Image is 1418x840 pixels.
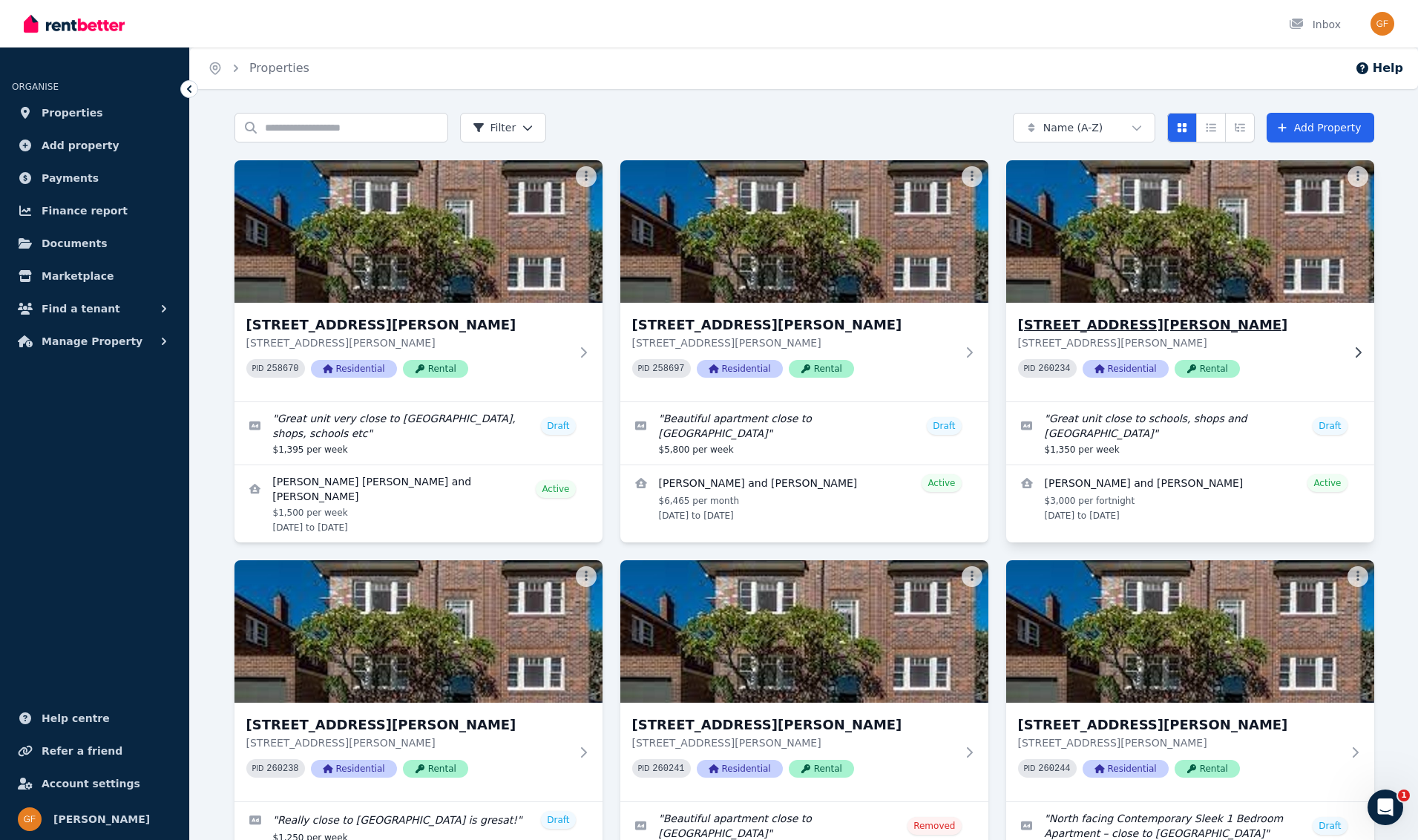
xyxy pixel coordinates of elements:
iframe: Intercom live chat [1368,790,1403,825]
a: Help centre [12,703,177,733]
a: unit 2/81 Blair Street, North Bondi[STREET_ADDRESS][PERSON_NAME][STREET_ADDRESS][PERSON_NAME]PID ... [620,160,988,401]
span: Documents [42,234,108,252]
span: Residential [311,360,397,378]
button: Name (A-Z) [1013,113,1155,142]
span: Properties [42,104,103,122]
p: [STREET_ADDRESS][PERSON_NAME] [632,335,956,350]
code: 260234 [1038,364,1070,374]
button: Expanded list view [1225,113,1255,142]
h3: [STREET_ADDRESS][PERSON_NAME] [246,315,570,335]
span: Refer a friend [42,742,122,760]
small: PID [1024,764,1036,772]
img: unit 2/81 Blair Street, North Bondi [620,160,988,303]
button: Filter [460,113,547,142]
span: Residential [697,760,783,778]
small: PID [638,364,650,373]
span: Rental [403,760,468,778]
nav: Breadcrumb [190,47,327,89]
span: Rental [403,360,468,378]
button: Manage Property [12,327,177,356]
a: Add property [12,131,177,160]
a: Finance report [12,196,177,226]
a: View details for Nattan Maccarini Rubira Garcia and Bruno Dombkowisch [234,465,603,542]
small: PID [1024,364,1036,373]
img: Giora Friede [1371,12,1394,36]
span: 1 [1398,790,1410,801]
a: Documents [12,229,177,258]
small: PID [638,764,650,772]
small: PID [252,364,264,373]
button: More options [962,166,982,187]
span: Manage Property [42,332,142,350]
small: PID [252,764,264,772]
a: Add Property [1267,113,1374,142]
span: Marketplace [42,267,114,285]
button: Card view [1167,113,1197,142]
img: unit 5/81 Blair Street, North Bondi [620,560,988,703]
p: [STREET_ADDRESS][PERSON_NAME] [246,335,570,350]
h3: [STREET_ADDRESS][PERSON_NAME] [632,715,956,735]
button: More options [576,166,597,187]
span: Name (A-Z) [1043,120,1103,135]
a: Refer a friend [12,736,177,766]
span: Residential [311,760,397,778]
a: Edit listing: Beautiful apartment close to Bondi Beach [620,402,988,465]
span: Rental [1175,760,1240,778]
a: unit 6/81 Blair Street, North Bondi[STREET_ADDRESS][PERSON_NAME][STREET_ADDRESS][PERSON_NAME]PID ... [1006,560,1374,801]
span: Finance report [42,202,128,220]
a: Edit listing: Great unit close to schools, shops and Bondi Beach [1006,402,1374,465]
h3: [STREET_ADDRESS][PERSON_NAME] [632,315,956,335]
h3: [STREET_ADDRESS][PERSON_NAME] [1018,715,1342,735]
a: unit 4/81 Blair Street, North Bondi[STREET_ADDRESS][PERSON_NAME][STREET_ADDRESS][PERSON_NAME]PID ... [234,560,603,801]
div: View options [1167,113,1255,142]
h3: [STREET_ADDRESS][PERSON_NAME] [1018,315,1342,335]
span: Payments [42,169,99,187]
span: Find a tenant [42,300,120,318]
a: unit 3/81 Blair Street, North Bondi[STREET_ADDRESS][PERSON_NAME][STREET_ADDRESS][PERSON_NAME]PID ... [1006,160,1374,401]
button: Compact list view [1196,113,1226,142]
a: Payments [12,163,177,193]
code: 260244 [1038,764,1070,774]
div: Inbox [1289,17,1341,32]
a: unit 5/81 Blair Street, North Bondi[STREET_ADDRESS][PERSON_NAME][STREET_ADDRESS][PERSON_NAME]PID ... [620,560,988,801]
span: Residential [1083,360,1169,378]
img: Giora Friede [18,807,42,831]
p: [STREET_ADDRESS][PERSON_NAME] [1018,735,1342,750]
span: Residential [1083,760,1169,778]
span: ORGANISE [12,82,59,92]
button: Help [1355,59,1403,77]
a: Edit listing: Great unit very close to Bondi Beach, shops, schools etc [234,402,603,465]
button: More options [1348,166,1368,187]
button: Find a tenant [12,294,177,324]
span: Rental [1175,360,1240,378]
img: unit 4/81 Blair Street, North Bondi [234,560,603,703]
img: RentBetter [24,13,125,35]
p: [STREET_ADDRESS][PERSON_NAME] [632,735,956,750]
button: More options [962,566,982,587]
code: 258670 [266,364,298,374]
img: unit 1/81 Blair Street, North Bondi [234,160,603,303]
button: More options [576,566,597,587]
p: [STREET_ADDRESS][PERSON_NAME] [246,735,570,750]
h3: [STREET_ADDRESS][PERSON_NAME] [246,715,570,735]
a: Account settings [12,769,177,798]
span: Rental [789,760,854,778]
span: Add property [42,137,119,154]
a: View details for John Susa and Barbara Vidos [1006,465,1374,531]
button: More options [1348,566,1368,587]
a: View details for Thomas Dyson and Lunia Ryan [620,465,988,531]
code: 258697 [652,364,684,374]
a: unit 1/81 Blair Street, North Bondi[STREET_ADDRESS][PERSON_NAME][STREET_ADDRESS][PERSON_NAME]PID ... [234,160,603,401]
span: [PERSON_NAME] [53,810,150,828]
code: 260241 [652,764,684,774]
code: 260238 [266,764,298,774]
span: Rental [789,360,854,378]
span: Residential [697,360,783,378]
span: Account settings [42,775,140,793]
span: Help centre [42,709,110,727]
a: Properties [12,98,177,128]
img: unit 3/81 Blair Street, North Bondi [997,157,1383,306]
p: [STREET_ADDRESS][PERSON_NAME] [1018,335,1342,350]
img: unit 6/81 Blair Street, North Bondi [1006,560,1374,703]
a: Properties [249,61,309,75]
